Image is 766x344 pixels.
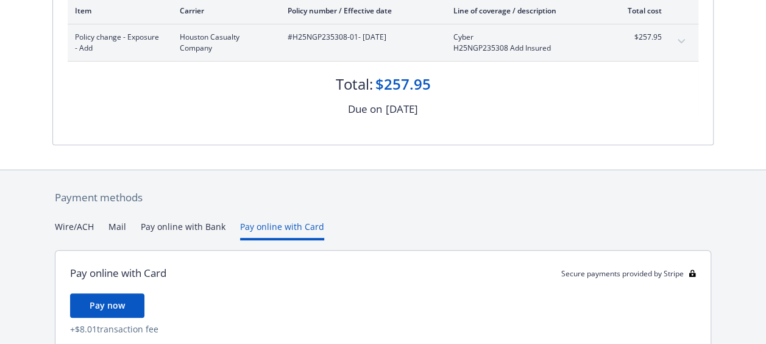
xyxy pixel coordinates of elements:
[55,220,94,240] button: Wire/ACH
[70,265,166,281] div: Pay online with Card
[561,268,696,279] div: Secure payments provided by Stripe
[348,101,382,117] div: Due on
[141,220,225,240] button: Pay online with Bank
[180,32,268,54] span: Houston Casualty Company
[75,5,160,16] div: Item
[386,101,418,117] div: [DATE]
[288,32,434,43] span: #H25NGP235308-01 - [DATE]
[108,220,126,240] button: Mail
[336,74,373,95] div: Total:
[70,293,144,318] button: Pay now
[75,32,160,54] span: Policy change - Exposure - Add
[616,5,662,16] div: Total cost
[288,5,434,16] div: Policy number / Effective date
[90,299,125,311] span: Pay now
[375,74,431,95] div: $257.95
[68,24,698,61] div: Policy change - Exposure - AddHouston Casualty Company#H25NGP235308-01- [DATE]CyberH25NGP235308 A...
[453,32,597,54] span: CyberH25NGP235308 Add Insured
[672,32,691,51] button: expand content
[180,5,268,16] div: Carrier
[453,43,597,54] span: H25NGP235308 Add Insured
[616,32,662,43] span: $257.95
[453,32,597,43] span: Cyber
[55,190,711,206] div: Payment methods
[240,220,324,240] button: Pay online with Card
[453,5,597,16] div: Line of coverage / description
[70,323,696,335] div: + $8.01 transaction fee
